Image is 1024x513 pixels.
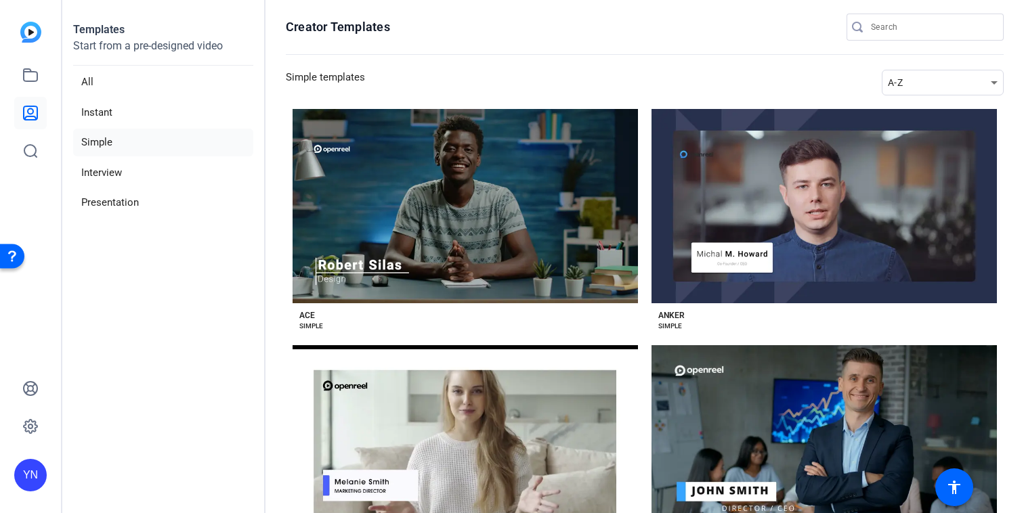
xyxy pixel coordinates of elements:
h3: Simple templates [286,70,365,95]
p: Start from a pre-designed video [73,38,253,66]
strong: Templates [73,23,125,36]
div: SIMPLE [299,321,323,332]
h1: Creator Templates [286,19,390,35]
span: A-Z [888,77,903,88]
div: ANKER [658,310,685,321]
li: All [73,68,253,96]
li: Presentation [73,189,253,217]
mat-icon: accessibility [946,479,962,495]
div: SIMPLE [658,321,682,332]
input: Search [871,19,993,35]
img: blue-gradient.svg [20,22,41,43]
li: Simple [73,129,253,156]
button: Template image [652,109,997,303]
div: YN [14,459,47,491]
li: Interview [73,159,253,187]
button: Template image [293,109,638,303]
div: ACE [299,310,315,321]
li: Instant [73,99,253,127]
